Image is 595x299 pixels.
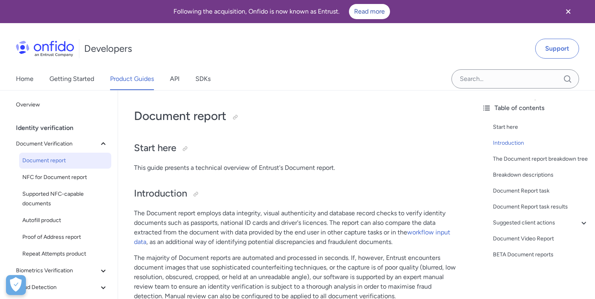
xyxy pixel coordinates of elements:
h1: Developers [84,42,132,55]
a: workflow input data [134,228,450,246]
a: Autofill product [19,212,111,228]
span: Supported NFC-capable documents [22,189,108,209]
span: Biometrics Verification [16,266,99,275]
span: Repeat Attempts product [22,249,108,259]
a: Start here [493,122,589,132]
span: Document Verification [16,139,99,149]
a: Support [535,39,579,59]
a: Suggested client actions [493,218,589,228]
span: Proof of Address report [22,232,108,242]
div: Following the acquisition, Onfido is now known as Entrust. [10,4,554,19]
a: Proof of Address report [19,229,111,245]
div: Table of contents [482,103,589,113]
a: Home [16,68,33,90]
div: Cookie Preferences [6,275,26,295]
a: Overview [13,97,111,113]
span: Document report [22,156,108,165]
a: Supported NFC-capable documents [19,186,111,212]
input: Onfido search input field [451,69,579,89]
div: Identity verification [16,120,114,136]
a: Product Guides [110,68,154,90]
p: The Document report employs data integrity, visual authenticity and database record checks to ver... [134,209,459,247]
a: Read more [349,4,390,19]
a: The Document report breakdown tree [493,154,589,164]
a: BETA Document reports [493,250,589,260]
span: Fraud Detection [16,283,99,292]
h2: Introduction [134,187,459,201]
button: Biometrics Verification [13,263,111,279]
a: Document Report task [493,186,589,196]
button: Fraud Detection [13,279,111,295]
a: Breakdown descriptions [493,170,589,180]
h2: Start here [134,142,459,155]
a: API [170,68,179,90]
a: SDKs [195,68,211,90]
a: Document Report task results [493,202,589,212]
span: NFC for Document report [22,173,108,182]
a: Getting Started [49,68,94,90]
img: Onfido Logo [16,41,74,57]
a: Repeat Attempts product [19,246,111,262]
p: This guide presents a technical overview of Entrust's Document report. [134,163,459,173]
button: Open Preferences [6,275,26,295]
h1: Document report [134,108,459,124]
svg: Close banner [563,7,573,16]
a: Document report [19,153,111,169]
button: Close banner [554,2,583,22]
span: Autofill product [22,216,108,225]
button: Document Verification [13,136,111,152]
a: NFC for Document report [19,169,111,185]
a: Document Video Report [493,234,589,244]
a: Introduction [493,138,589,148]
span: Overview [16,100,108,110]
